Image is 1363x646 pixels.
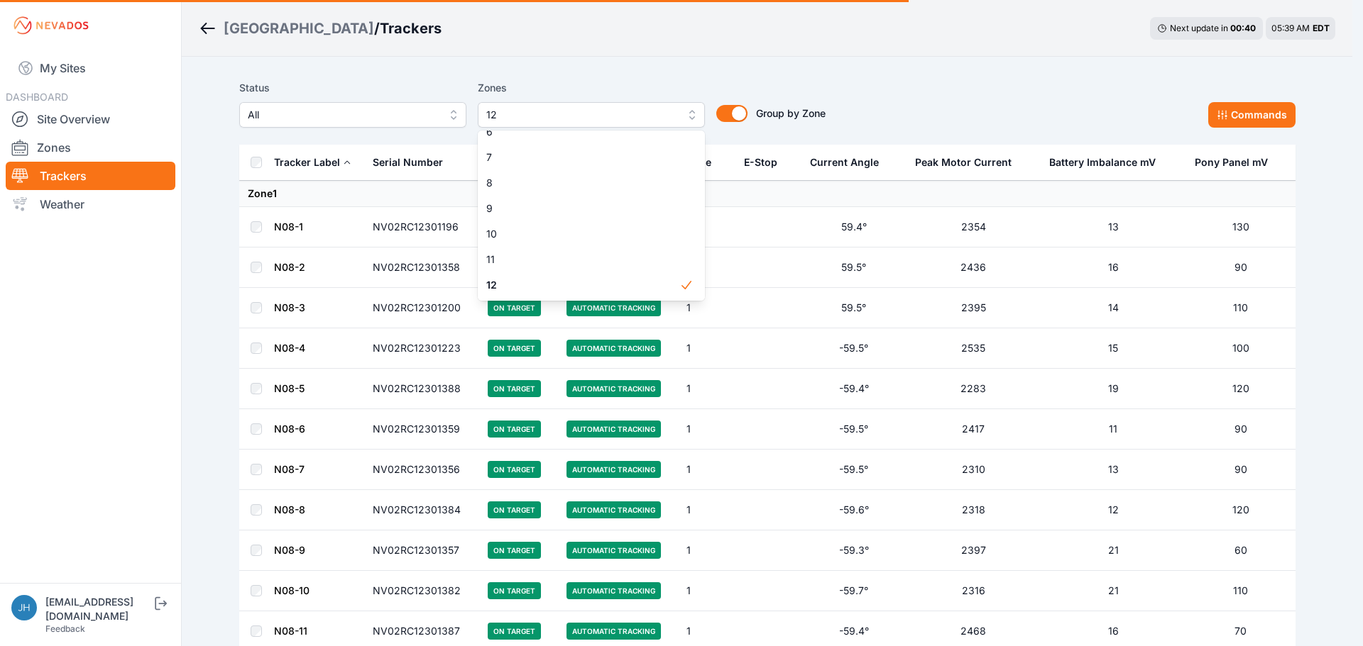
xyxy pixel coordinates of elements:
[486,278,679,292] span: 12
[486,150,679,165] span: 7
[486,106,677,123] span: 12
[486,201,679,216] span: 9
[478,102,705,128] button: 12
[486,176,679,190] span: 8
[486,227,679,241] span: 10
[478,130,705,301] div: 12
[486,252,679,267] span: 11
[486,125,679,139] span: 6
